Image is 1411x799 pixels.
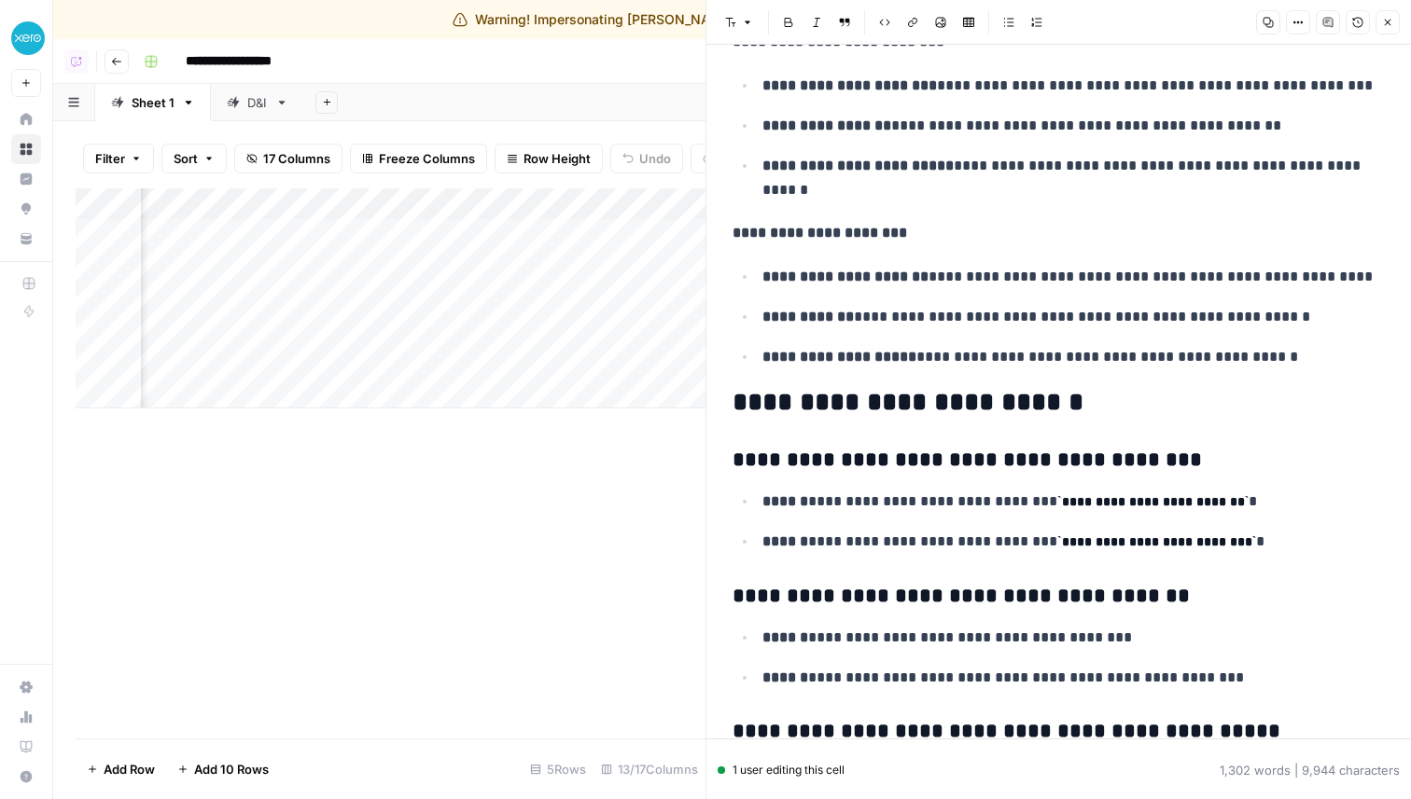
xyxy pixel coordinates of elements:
div: 13/17 Columns [594,754,705,784]
div: Warning! Impersonating [PERSON_NAME][EMAIL_ADDRESS][DOMAIN_NAME] [453,10,959,29]
a: Learning Hub [11,732,41,762]
button: Workspace: XeroOps [11,15,41,62]
button: Add Row [76,754,166,784]
button: Sort [161,144,227,173]
a: Your Data [11,224,41,254]
button: Help + Support [11,762,41,792]
img: XeroOps Logo [11,21,45,55]
span: Filter [95,149,125,168]
a: Usage [11,702,41,732]
a: Settings [11,672,41,702]
div: D&I [247,93,268,112]
a: Sheet 1 [95,84,211,121]
button: Freeze Columns [350,144,487,173]
a: Home [11,104,41,134]
div: Sheet 1 [132,93,175,112]
button: Row Height [495,144,603,173]
a: Insights [11,164,41,194]
span: Add 10 Rows [194,760,269,778]
span: Add Row [104,760,155,778]
span: 17 Columns [263,149,330,168]
button: Filter [83,144,154,173]
button: Add 10 Rows [166,754,280,784]
div: 1,302 words | 9,944 characters [1220,761,1400,779]
a: D&I [211,84,304,121]
span: Undo [639,149,671,168]
span: Row Height [524,149,591,168]
div: 1 user editing this cell [718,762,845,778]
div: 5 Rows [523,754,594,784]
button: 17 Columns [234,144,342,173]
a: Browse [11,134,41,164]
span: Sort [174,149,198,168]
a: Opportunities [11,194,41,224]
span: Freeze Columns [379,149,475,168]
button: Undo [610,144,683,173]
